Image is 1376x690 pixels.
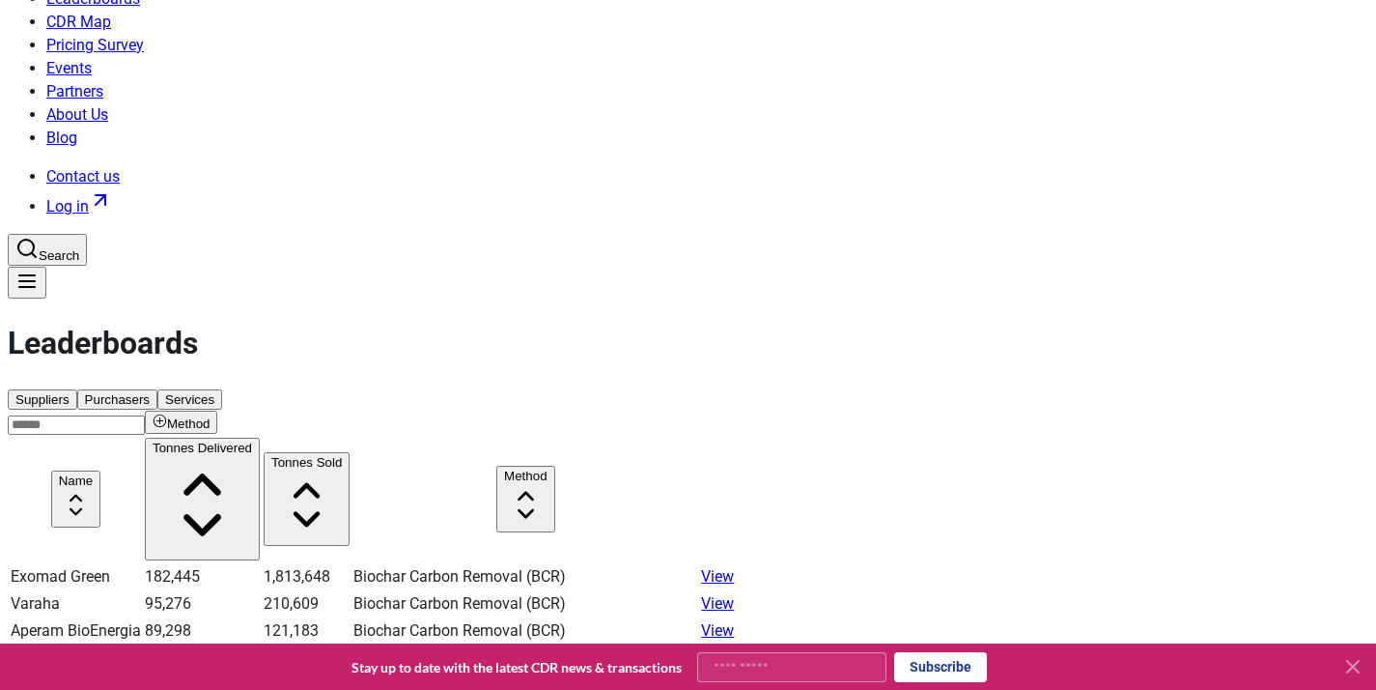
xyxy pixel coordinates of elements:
[46,197,112,216] a: Log in
[263,591,351,617] td: 210,609
[46,59,92,77] a: Events
[46,105,108,124] a: About Us
[46,167,120,186] a: Contact us
[263,564,351,589] td: 1,813,648
[46,13,111,31] a: CDR Map
[39,248,79,263] span: Search
[10,591,142,617] td: Varaha
[353,592,697,616] div: Biochar Carbon Removal (BCR)
[144,591,261,617] td: 95,276
[144,564,261,589] td: 182,445
[144,618,261,644] td: 89,298
[145,438,260,561] button: Tonnes Delivered
[8,165,1368,218] nav: Main
[51,471,101,529] button: Name
[496,466,554,532] button: Method
[263,618,351,644] td: 121,183
[8,320,1368,366] h1: Leaderboards
[353,565,697,589] div: Biochar Carbon Removal (BCR)
[701,594,734,613] a: View
[8,234,87,266] button: Search
[264,452,350,546] button: Tonnes Sold
[46,82,103,101] a: Partners
[8,389,77,410] button: Suppliers
[701,621,734,640] a: View
[46,36,144,54] a: Pricing Survey
[157,389,222,410] button: Services
[701,567,734,586] a: View
[353,619,697,643] div: Biochar Carbon Removal (BCR)
[46,129,77,147] a: Blog
[145,411,217,434] button: Method
[77,389,157,410] button: Purchasers
[10,564,142,589] td: Exomad Green
[10,618,142,644] td: Aperam BioEnergia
